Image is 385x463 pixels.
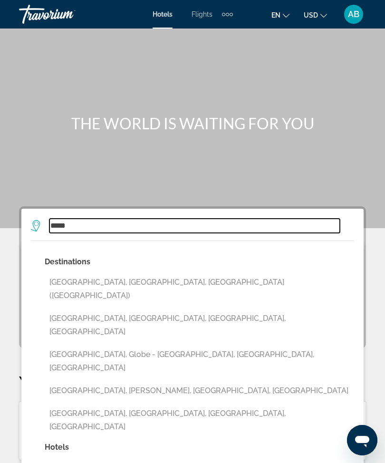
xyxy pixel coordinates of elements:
[19,372,366,391] p: Your Recent Searches
[271,8,289,22] button: Change language
[304,11,318,19] span: USD
[45,441,354,454] p: Hotels
[192,10,212,18] a: Flights
[341,4,366,24] button: User Menu
[45,382,354,400] button: [GEOGRAPHIC_DATA], [PERSON_NAME], [GEOGRAPHIC_DATA], [GEOGRAPHIC_DATA]
[45,309,354,341] button: [GEOGRAPHIC_DATA], [GEOGRAPHIC_DATA], [GEOGRAPHIC_DATA], [GEOGRAPHIC_DATA]
[19,2,114,27] a: Travorium
[19,401,188,461] button: Hotels in [GEOGRAPHIC_DATA], [GEOGRAPHIC_DATA], [GEOGRAPHIC_DATA] ([GEOGRAPHIC_DATA])[DATE] - [DA...
[348,10,359,19] span: AB
[153,10,173,18] a: Hotels
[45,255,354,269] p: Destinations
[271,11,280,19] span: en
[45,405,354,436] button: [GEOGRAPHIC_DATA], [GEOGRAPHIC_DATA], [GEOGRAPHIC_DATA], [GEOGRAPHIC_DATA]
[304,8,327,22] button: Change currency
[19,114,366,133] h1: THE WORLD IS WAITING FOR YOU
[45,346,354,377] button: [GEOGRAPHIC_DATA], Globe - [GEOGRAPHIC_DATA], [GEOGRAPHIC_DATA], [GEOGRAPHIC_DATA]
[21,243,364,278] button: Check in and out dates
[45,273,354,305] button: [GEOGRAPHIC_DATA], [GEOGRAPHIC_DATA], [GEOGRAPHIC_DATA] ([GEOGRAPHIC_DATA])
[347,425,377,455] iframe: Button to launch messaging window
[21,209,364,346] div: Search widget
[222,7,233,22] button: Extra navigation items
